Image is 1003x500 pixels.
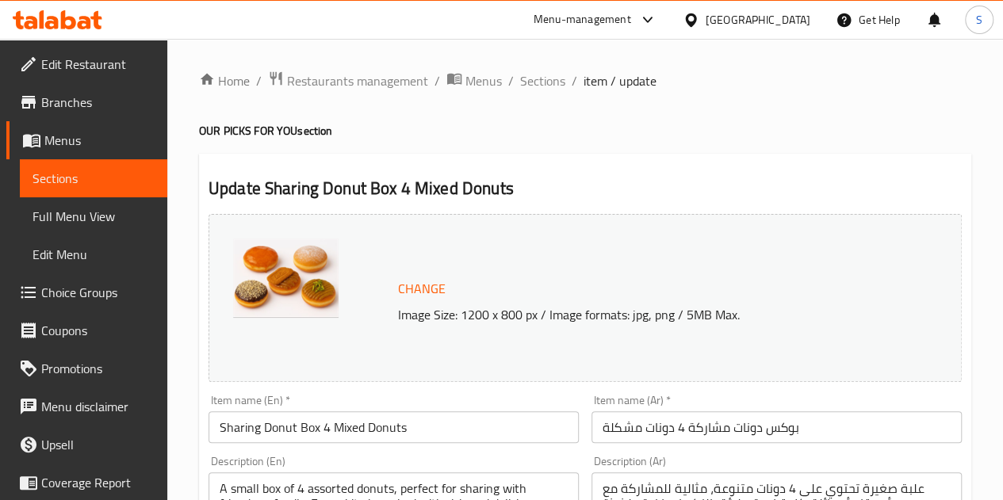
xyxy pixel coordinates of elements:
a: Restaurants management [268,71,428,91]
li: / [256,71,262,90]
span: Coverage Report [41,473,155,492]
h2: Update Sharing Donut Box 4 Mixed Donuts [209,177,962,200]
span: item / update [584,71,657,90]
span: Coupons [41,321,155,340]
nav: breadcrumb [199,71,971,91]
span: Choice Groups [41,283,155,302]
span: Menus [465,71,502,90]
span: Sections [33,169,155,188]
span: Edit Menu [33,245,155,264]
a: Coupons [6,311,167,349]
span: Menus [44,131,155,150]
a: Sections [520,71,565,90]
div: Menu-management [534,10,631,29]
a: Promotions [6,349,167,387]
p: Image Size: 1200 x 800 px / Image formats: jpg, png / 5MB Max. [392,305,920,324]
a: Choice Groups [6,273,167,311]
a: Menus [446,71,502,91]
span: Upsell [41,435,155,454]
span: S [976,11,982,29]
span: Menu disclaimer [41,397,155,416]
span: Change [398,277,446,300]
input: Enter name Ar [591,411,962,443]
button: Change [392,273,452,305]
a: Menu disclaimer [6,387,167,426]
span: Promotions [41,359,155,378]
a: Full Menu View [20,197,167,235]
li: / [508,71,514,90]
a: Edit Restaurant [6,45,167,83]
a: Sections [20,159,167,197]
li: / [572,71,577,90]
a: Upsell [6,426,167,464]
h4: OUR PICKS FOR YOU section [199,123,971,139]
span: Branches [41,93,155,112]
span: Edit Restaurant [41,55,155,74]
li: / [435,71,440,90]
input: Enter name En [209,411,579,443]
img: mmw_638918760091391592 [233,239,339,318]
a: Branches [6,83,167,121]
div: [GEOGRAPHIC_DATA] [706,11,810,29]
a: Edit Menu [20,235,167,273]
span: Full Menu View [33,207,155,226]
a: Home [199,71,250,90]
a: Menus [6,121,167,159]
span: Restaurants management [287,71,428,90]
